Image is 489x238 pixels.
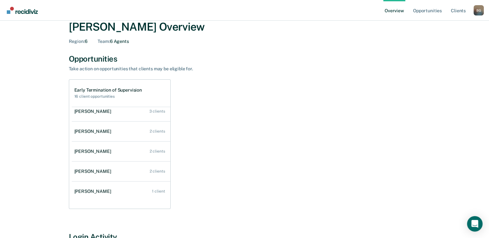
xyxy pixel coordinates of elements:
div: [PERSON_NAME] Overview [69,20,420,34]
div: [PERSON_NAME] [74,189,114,194]
span: Team : [98,39,110,44]
div: [PERSON_NAME] [74,129,114,134]
div: 2 clients [150,169,165,174]
div: B G [473,5,484,15]
img: Recidiviz [7,7,38,14]
div: 1 client [152,189,165,193]
a: [PERSON_NAME] 2 clients [72,162,170,181]
span: Region : [69,39,85,44]
div: [PERSON_NAME] [74,169,114,174]
a: [PERSON_NAME] 1 client [72,182,170,201]
div: Opportunities [69,54,420,64]
button: Profile dropdown button [473,5,484,15]
a: [PERSON_NAME] 3 clients [72,102,170,121]
div: Take action on opportunities that clients may be eligible for. [69,66,295,72]
div: 3 clients [149,109,165,114]
h2: 16 client opportunities [74,94,142,99]
a: [PERSON_NAME] 2 clients [72,122,170,141]
h1: Early Termination of Supervision [74,87,142,93]
div: 6 Agents [98,39,129,44]
div: [PERSON_NAME] [74,149,114,154]
a: [PERSON_NAME] 2 clients [72,142,170,161]
div: 2 clients [150,149,165,154]
div: 2 clients [150,129,165,134]
div: [PERSON_NAME] [74,109,114,114]
div: Open Intercom Messenger [467,216,483,232]
div: 6 [69,39,88,44]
